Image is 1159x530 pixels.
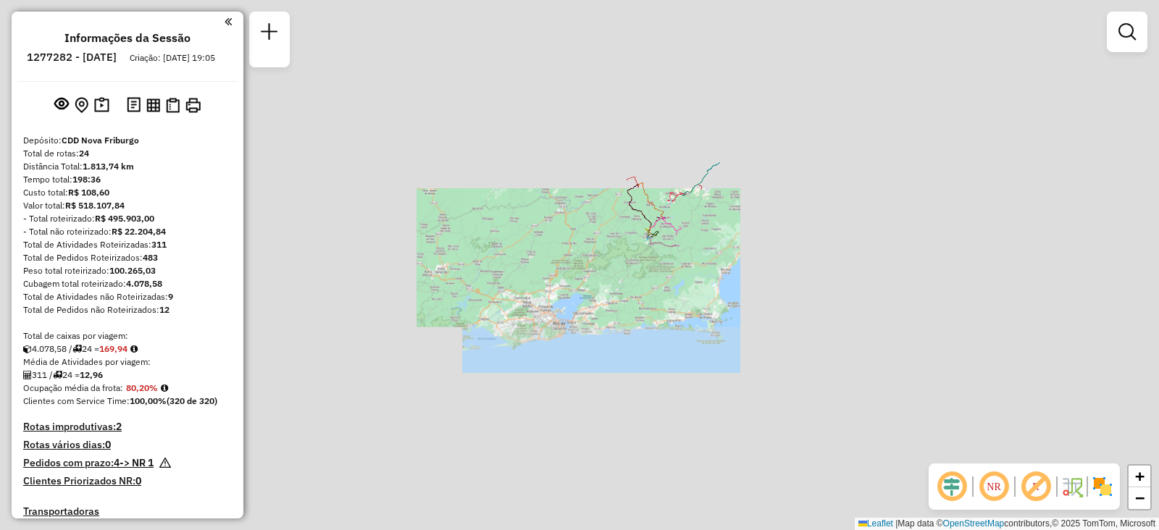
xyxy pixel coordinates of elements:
[23,199,232,212] div: Valor total:
[976,469,1011,504] span: Ocultar NR
[159,457,171,475] em: Há pedidos NR próximo a expirar
[23,212,232,225] div: - Total roteirizado:
[23,134,232,147] div: Depósito:
[126,382,158,393] strong: 80,20%
[27,51,117,64] h6: 1277282 - [DATE]
[858,518,893,529] a: Leaflet
[159,304,170,315] strong: 12
[23,277,232,290] div: Cubagem total roteirizado:
[934,469,969,504] span: Ocultar deslocamento
[23,186,232,199] div: Custo total:
[65,200,125,211] strong: R$ 518.107,84
[105,438,111,451] strong: 0
[124,94,143,117] button: Logs desbloquear sessão
[161,384,168,392] em: Média calculada utilizando a maior ocupação (%Peso ou %Cubagem) de cada rota da sessão. Rotas cro...
[895,518,898,529] span: |
[23,290,232,303] div: Total de Atividades não Roteirizadas:
[112,226,166,237] strong: R$ 22.204,84
[225,13,232,30] a: Clique aqui para minimizar o painel
[130,345,138,353] i: Meta Caixas/viagem: 173,30 Diferença: -3,36
[183,95,204,116] button: Imprimir Rotas
[124,51,221,64] div: Criação: [DATE] 19:05
[23,251,232,264] div: Total de Pedidos Roteirizados:
[1060,475,1084,498] img: Fluxo de ruas
[126,278,162,289] strong: 4.078,58
[83,161,134,172] strong: 1.813,74 km
[23,421,232,433] h4: Rotas improdutivas:
[23,382,123,393] span: Ocupação média da frota:
[114,456,120,469] strong: 4
[116,420,122,433] strong: 2
[23,345,32,353] i: Cubagem total roteirizado
[23,505,232,518] h4: Transportadoras
[23,342,232,356] div: 4.078,58 / 24 =
[167,395,217,406] strong: (320 de 320)
[72,94,91,117] button: Centralizar mapa no depósito ou ponto de apoio
[943,518,1005,529] a: OpenStreetMap
[79,148,89,159] strong: 24
[72,174,101,185] strong: 198:36
[99,343,127,354] strong: 169,94
[23,371,32,379] i: Total de Atividades
[95,213,154,224] strong: R$ 495.903,00
[23,395,130,406] span: Clientes com Service Time:
[109,265,156,276] strong: 100.265,03
[143,252,158,263] strong: 483
[135,474,141,487] strong: 0
[68,187,109,198] strong: R$ 108,60
[1091,475,1114,498] img: Exibir/Ocultar setores
[120,456,154,469] strong: -> NR 1
[23,303,232,316] div: Total de Pedidos não Roteirizados:
[80,369,103,380] strong: 12,96
[1129,466,1150,487] a: Zoom in
[64,31,191,45] h4: Informações da Sessão
[23,173,232,186] div: Tempo total:
[23,369,232,382] div: 311 / 24 =
[91,94,112,117] button: Painel de Sugestão
[23,475,232,487] h4: Clientes Priorizados NR:
[130,395,167,406] strong: 100,00%
[23,147,232,160] div: Total de rotas:
[143,95,163,114] button: Visualizar relatório de Roteirização
[62,135,139,146] strong: CDD Nova Friburgo
[151,239,167,250] strong: 311
[1018,469,1053,504] span: Exibir rótulo
[1135,489,1145,507] span: −
[23,329,232,342] div: Total de caixas por viagem:
[23,238,232,251] div: Total de Atividades Roteirizadas:
[23,160,232,173] div: Distância Total:
[855,518,1159,530] div: Map data © contributors,© 2025 TomTom, Microsoft
[163,95,183,116] button: Visualizar Romaneio
[51,93,72,117] button: Exibir sessão original
[1129,487,1150,509] a: Zoom out
[23,264,232,277] div: Peso total roteirizado:
[255,17,284,50] a: Nova sessão e pesquisa
[53,371,62,379] i: Total de rotas
[1135,467,1145,485] span: +
[23,457,154,469] h4: Pedidos com prazo:
[23,439,232,451] h4: Rotas vários dias:
[1113,17,1142,46] a: Exibir filtros
[72,345,82,353] i: Total de rotas
[23,225,232,238] div: - Total não roteirizado:
[168,291,173,302] strong: 9
[23,356,232,369] div: Média de Atividades por viagem:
